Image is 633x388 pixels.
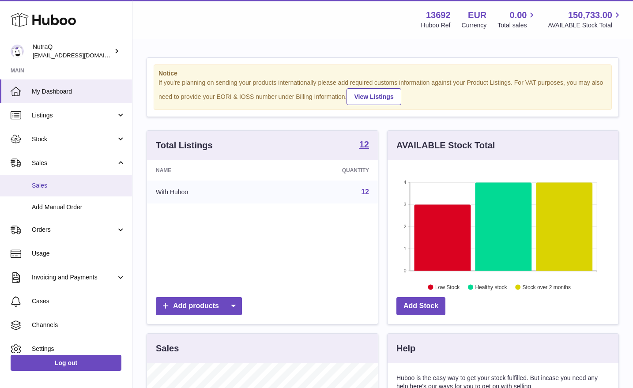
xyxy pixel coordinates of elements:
span: Stock [32,135,116,143]
h3: Sales [156,343,179,354]
a: Add products [156,297,242,315]
h3: Total Listings [156,139,213,151]
strong: 12 [359,140,369,149]
span: My Dashboard [32,87,125,96]
div: Currency [462,21,487,30]
span: Invoicing and Payments [32,273,116,282]
strong: 13692 [426,9,451,21]
span: [EMAIL_ADDRESS][DOMAIN_NAME] [33,52,130,59]
img: log@nutraq.com [11,45,24,58]
text: 1 [403,246,406,251]
th: Quantity [269,160,378,181]
span: Cases [32,297,125,305]
span: AVAILABLE Stock Total [548,21,622,30]
text: Low Stock [435,284,460,290]
text: 4 [403,180,406,185]
span: Listings [32,111,116,120]
text: Healthy stock [475,284,507,290]
text: Stock over 2 months [523,284,571,290]
div: If you're planning on sending your products internationally please add required customs informati... [158,79,607,105]
a: 12 [359,140,369,151]
span: Sales [32,159,116,167]
span: Orders [32,226,116,234]
span: 0.00 [510,9,527,21]
h3: Help [396,343,415,354]
strong: Notice [158,69,607,78]
th: Name [147,160,269,181]
text: 3 [403,202,406,207]
span: Total sales [497,21,537,30]
span: 150,733.00 [568,9,612,21]
a: 12 [361,188,369,196]
div: NutraQ [33,43,112,60]
h3: AVAILABLE Stock Total [396,139,495,151]
strong: EUR [468,9,486,21]
text: 2 [403,224,406,229]
td: With Huboo [147,181,269,203]
a: Add Stock [396,297,445,315]
span: Settings [32,345,125,353]
span: Add Manual Order [32,203,125,211]
a: Log out [11,355,121,371]
a: 0.00 Total sales [497,9,537,30]
div: Huboo Ref [421,21,451,30]
a: View Listings [347,88,401,105]
span: Usage [32,249,125,258]
span: Channels [32,321,125,329]
text: 0 [403,268,406,273]
span: Sales [32,181,125,190]
a: 150,733.00 AVAILABLE Stock Total [548,9,622,30]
